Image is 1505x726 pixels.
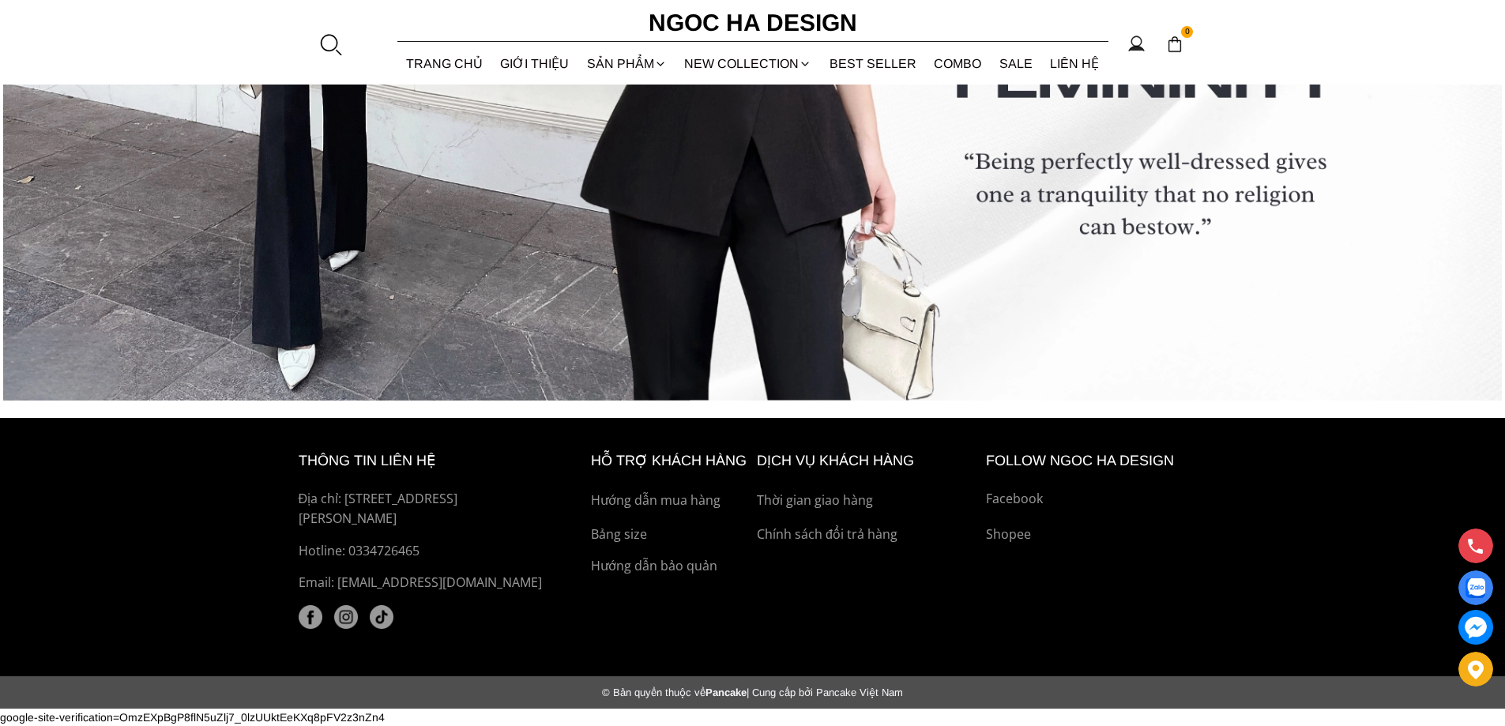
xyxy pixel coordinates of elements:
div: SẢN PHẨM [578,43,676,85]
a: Shopee [986,525,1207,545]
h6: Dịch vụ khách hàng [757,450,978,472]
p: Email: [EMAIL_ADDRESS][DOMAIN_NAME] [299,573,555,593]
a: facebook (1) [299,605,322,629]
a: NEW COLLECTION [675,43,821,85]
h6: Follow ngoc ha Design [986,450,1207,472]
span: © Bản quyền thuộc về [602,687,705,698]
a: Combo [925,43,991,85]
a: messenger [1458,610,1493,645]
h6: hỗ trợ khách hàng [591,450,749,472]
img: Display image [1465,578,1485,598]
span: | Cung cấp bởi Pancake Việt Nam [747,687,903,698]
a: Display image [1458,570,1493,605]
a: GIỚI THIỆU [491,43,578,85]
img: img-CART-ICON-ksit0nf1 [1166,36,1183,53]
a: Bảng size [591,525,749,545]
a: LIÊN HỆ [1041,43,1108,85]
a: Hướng dẫn bảo quản [591,556,749,577]
a: TRANG CHỦ [397,43,492,85]
h6: thông tin liên hệ [299,450,555,472]
a: BEST SELLER [821,43,926,85]
a: Thời gian giao hàng [757,491,978,511]
img: instagram [334,605,358,629]
a: Ngoc Ha Design [634,4,871,42]
a: Facebook [986,489,1207,510]
p: Địa chỉ: [STREET_ADDRESS][PERSON_NAME] [299,489,555,529]
a: Hotline: 0334726465 [299,541,555,562]
a: SALE [991,43,1042,85]
div: Pancake [284,687,1222,698]
a: Chính sách đổi trả hàng [757,525,978,545]
a: tiktok [370,605,393,629]
span: 0 [1181,26,1194,39]
a: Hướng dẫn mua hàng [591,491,749,511]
